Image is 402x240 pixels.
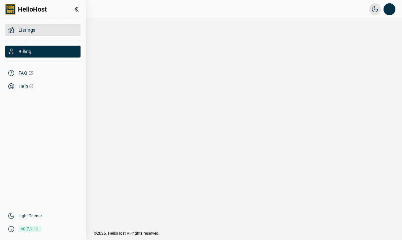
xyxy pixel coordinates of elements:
[18,5,47,14] span: HelloHost
[18,224,41,234] span: v0.7.1-11
[5,80,81,92] a: Help
[18,48,31,55] span: Billing
[18,83,28,90] span: Help
[5,4,16,15] img: logo-full.png
[18,213,42,219] a: Light Theme
[5,67,81,79] a: FAQ
[18,70,27,76] span: FAQ
[5,4,47,15] a: HelloHost
[18,27,36,33] span: Listings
